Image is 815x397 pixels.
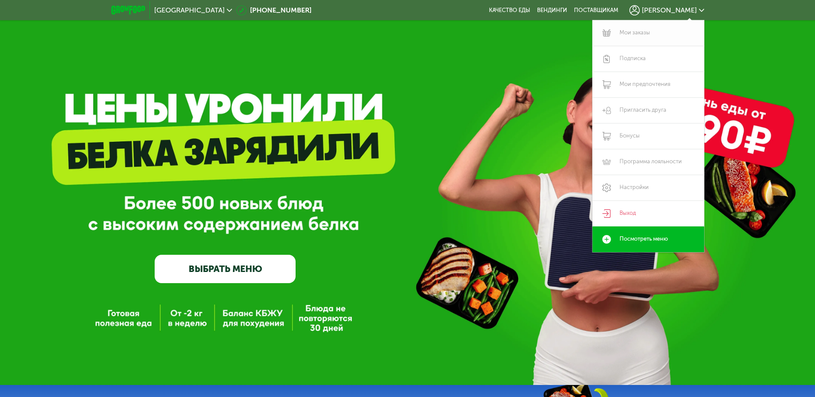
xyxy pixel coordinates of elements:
[592,175,704,201] a: Настройки
[592,72,704,98] a: Мои предпочтения
[154,7,225,14] span: [GEOGRAPHIC_DATA]
[592,226,704,252] a: Посмотреть меню
[592,46,704,72] a: Подписка
[592,149,704,175] a: Программа лояльности
[592,123,704,149] a: Бонусы
[537,7,567,14] a: Вендинги
[489,7,530,14] a: Качество еды
[592,98,704,123] a: Пригласить друга
[592,201,704,226] a: Выход
[592,20,704,46] a: Мои заказы
[574,7,618,14] div: поставщикам
[236,5,311,15] a: [PHONE_NUMBER]
[642,7,697,14] span: [PERSON_NAME]
[155,255,296,283] a: ВЫБРАТЬ МЕНЮ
